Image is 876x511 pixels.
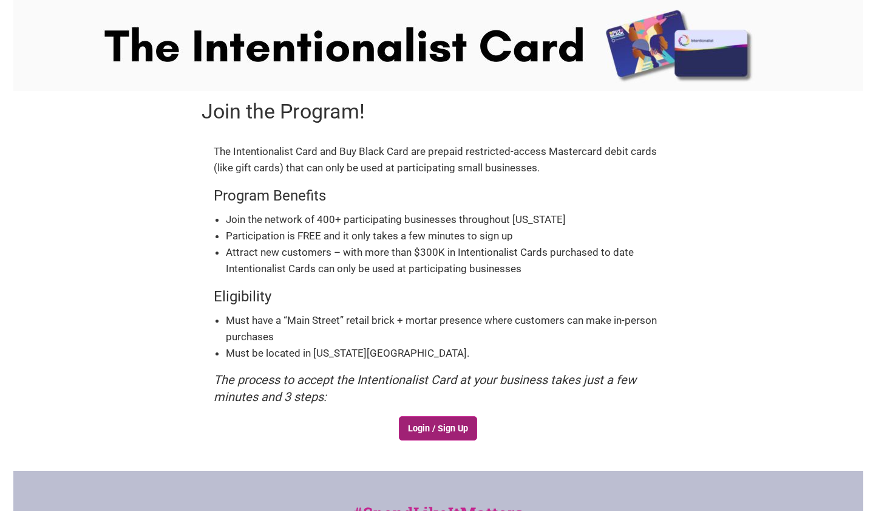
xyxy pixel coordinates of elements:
p: The Intentionalist Card and Buy Black Card are prepaid restricted-access Mastercard debit cards (... [214,143,663,176]
li: Must have a “Main Street” retail brick + mortar presence where customers can make in-person purch... [226,312,663,345]
h4: Program Benefits [214,186,663,207]
a: Login / Sign Up [399,416,478,441]
h1: Join the Program! [202,97,675,126]
li: Must be located in [US_STATE][GEOGRAPHIC_DATA]. [226,345,663,362]
li: Attract new customers – with more than $300K in Intentionalist Cards purchased to date Intentiona... [226,244,663,277]
li: Participation is FREE and it only takes a few minutes to sign up [226,228,663,244]
li: Join the network of 400+ participating businesses throughout [US_STATE] [226,211,663,228]
h4: Eligibility [214,287,663,307]
em: The process to accept the Intentionalist Card at your business takes just a few minutes and 3 steps: [214,372,636,404]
